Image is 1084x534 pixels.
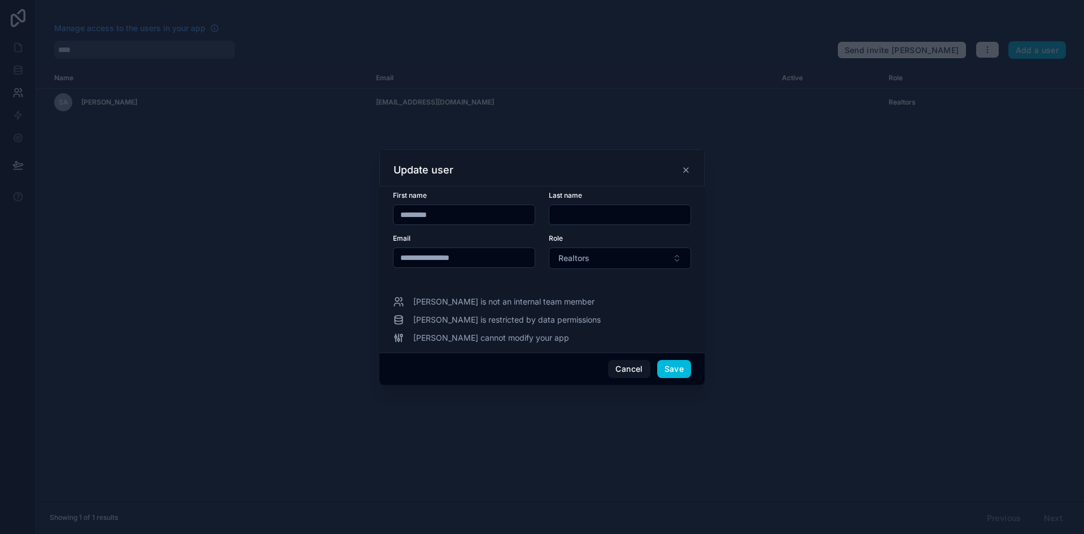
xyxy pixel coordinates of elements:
[549,248,691,269] button: Select Button
[558,253,589,264] span: Realtors
[608,360,650,378] button: Cancel
[549,234,563,242] span: Role
[394,163,453,177] h3: Update user
[393,234,410,242] span: Email
[549,191,582,199] span: Last name
[413,296,595,307] span: [PERSON_NAME] is not an internal team member
[413,332,569,344] span: [PERSON_NAME] cannot modify your app
[393,191,427,199] span: First name
[413,314,601,325] span: [PERSON_NAME] is restricted by data permissions
[657,360,691,378] button: Save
